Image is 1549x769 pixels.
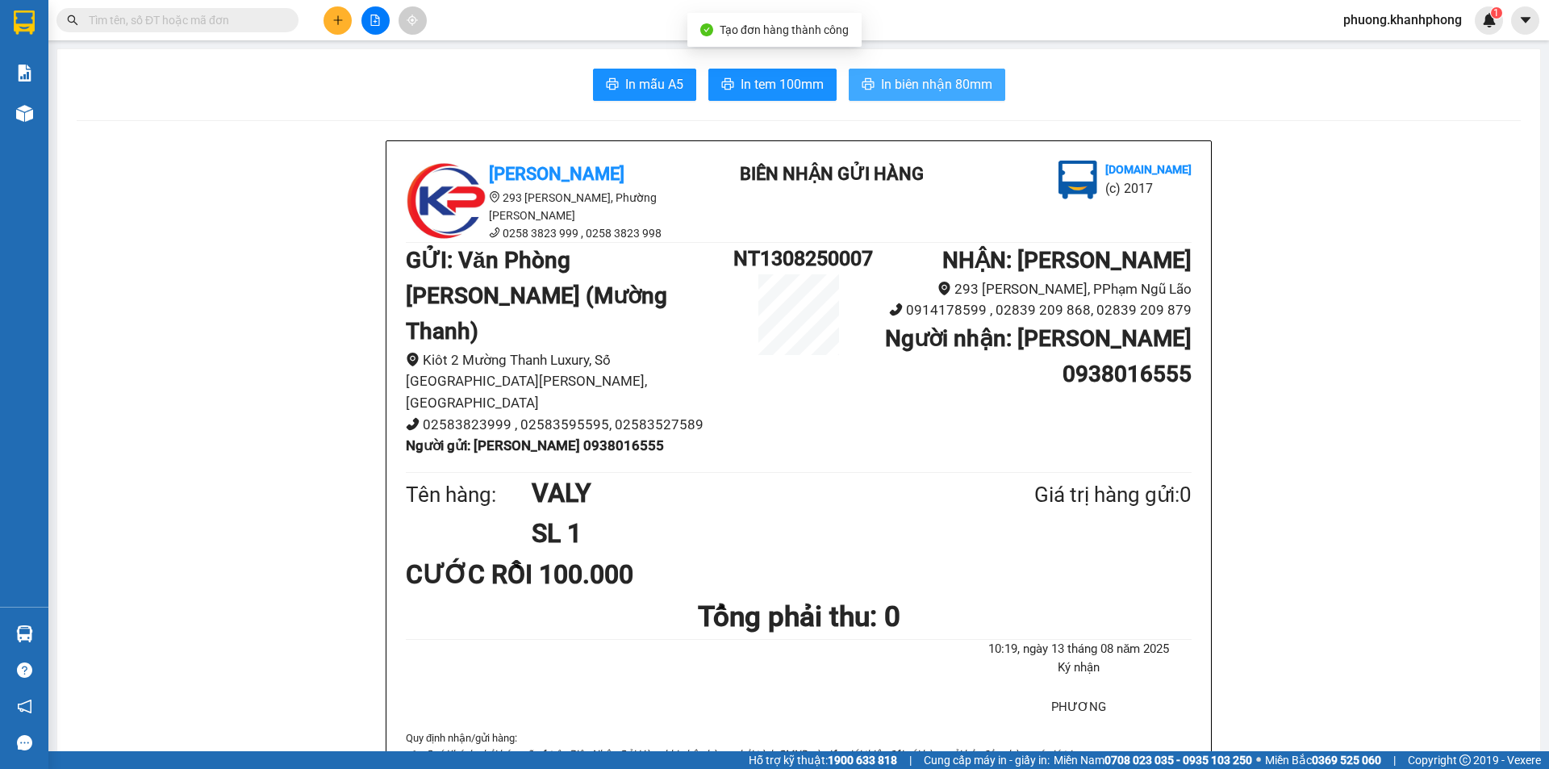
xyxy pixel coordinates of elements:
[489,164,624,184] b: [PERSON_NAME]
[1104,754,1252,767] strong: 0708 023 035 - 0935 103 250
[399,6,427,35] button: aim
[967,698,1192,717] li: PHƯƠNG
[406,479,532,512] div: Tên hàng:
[406,417,420,431] span: phone
[881,74,992,94] span: In biên nhận 80mm
[361,6,390,35] button: file-add
[89,11,279,29] input: Tìm tên, số ĐT hoặc mã đơn
[1105,163,1192,176] b: [DOMAIN_NAME]
[1518,13,1533,27] span: caret-down
[864,278,1192,300] li: 293 [PERSON_NAME], PPhạm Ngũ Lão
[828,754,897,767] strong: 1900 633 818
[625,74,683,94] span: In mẫu A5
[967,658,1192,678] li: Ký nhận
[1265,751,1381,769] span: Miền Bắc
[406,554,665,595] div: CƯỚC RỒI 100.000
[489,227,500,238] span: phone
[324,6,352,35] button: plus
[1393,751,1396,769] span: |
[406,349,733,414] li: Kiôt 2 Mường Thanh Luxury, Số [GEOGRAPHIC_DATA][PERSON_NAME], [GEOGRAPHIC_DATA]
[909,751,912,769] span: |
[406,437,664,453] b: Người gửi : [PERSON_NAME] 0938016555
[1511,6,1539,35] button: caret-down
[1312,754,1381,767] strong: 0369 525 060
[16,65,33,81] img: solution-icon
[924,751,1050,769] span: Cung cấp máy in - giấy in:
[862,77,875,93] span: printer
[406,414,733,436] li: 02583823999 , 02583595595, 02583527589
[942,247,1192,274] b: NHẬN : [PERSON_NAME]
[17,662,32,678] span: question-circle
[136,77,222,97] li: (c) 2017
[1054,751,1252,769] span: Miền Nam
[708,69,837,101] button: printerIn tem 100mm
[1491,7,1502,19] sup: 1
[1058,161,1097,199] img: logo.jpg
[1330,10,1475,30] span: phuong.khanhphong
[1256,757,1261,763] span: ⚪️
[406,161,486,241] img: logo.jpg
[733,243,864,274] h1: NT1308250007
[16,625,33,642] img: warehouse-icon
[406,247,667,345] b: GỬI : Văn Phòng [PERSON_NAME] (Mường Thanh)
[406,353,420,366] span: environment
[16,105,33,122] img: warehouse-icon
[749,751,897,769] span: Hỗ trợ kỹ thuật:
[1493,7,1499,19] span: 1
[593,69,696,101] button: printerIn mẫu A5
[406,189,696,224] li: 293 [PERSON_NAME], Phường [PERSON_NAME]
[532,513,956,554] h1: SL 1
[406,595,1192,639] h1: Tổng phải thu: 0
[17,735,32,750] span: message
[332,15,344,26] span: plus
[104,23,155,127] b: BIÊN NHẬN GỬI HÀNG
[175,20,214,59] img: logo.jpg
[741,74,824,94] span: In tem 100mm
[1482,13,1497,27] img: icon-new-feature
[17,699,32,714] span: notification
[885,325,1192,387] b: Người nhận : [PERSON_NAME] 0938016555
[956,479,1192,512] div: Giá trị hàng gửi: 0
[20,104,91,180] b: [PERSON_NAME]
[67,15,78,26] span: search
[425,748,1074,760] i: Quý Khách phải báo mã số trên Biên Nhận Gửi Hàng khi nhận hàng, phải trình CMND và giấy giới thiệ...
[937,282,951,295] span: environment
[406,224,696,242] li: 0258 3823 999 , 0258 3823 998
[14,10,35,35] img: logo-vxr
[136,61,222,74] b: [DOMAIN_NAME]
[1105,178,1192,199] li: (c) 2017
[889,303,903,316] span: phone
[720,23,849,36] span: Tạo đơn hàng thành công
[721,77,734,93] span: printer
[864,299,1192,321] li: 0914178599 , 02839 209 868, 02839 209 879
[532,473,956,513] h1: VALY
[489,191,500,203] span: environment
[606,77,619,93] span: printer
[849,69,1005,101] button: printerIn biên nhận 80mm
[20,20,101,101] img: logo.jpg
[967,640,1192,659] li: 10:19, ngày 13 tháng 08 năm 2025
[1459,754,1471,766] span: copyright
[370,15,381,26] span: file-add
[740,164,924,184] b: BIÊN NHẬN GỬI HÀNG
[407,15,418,26] span: aim
[700,23,713,36] span: check-circle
